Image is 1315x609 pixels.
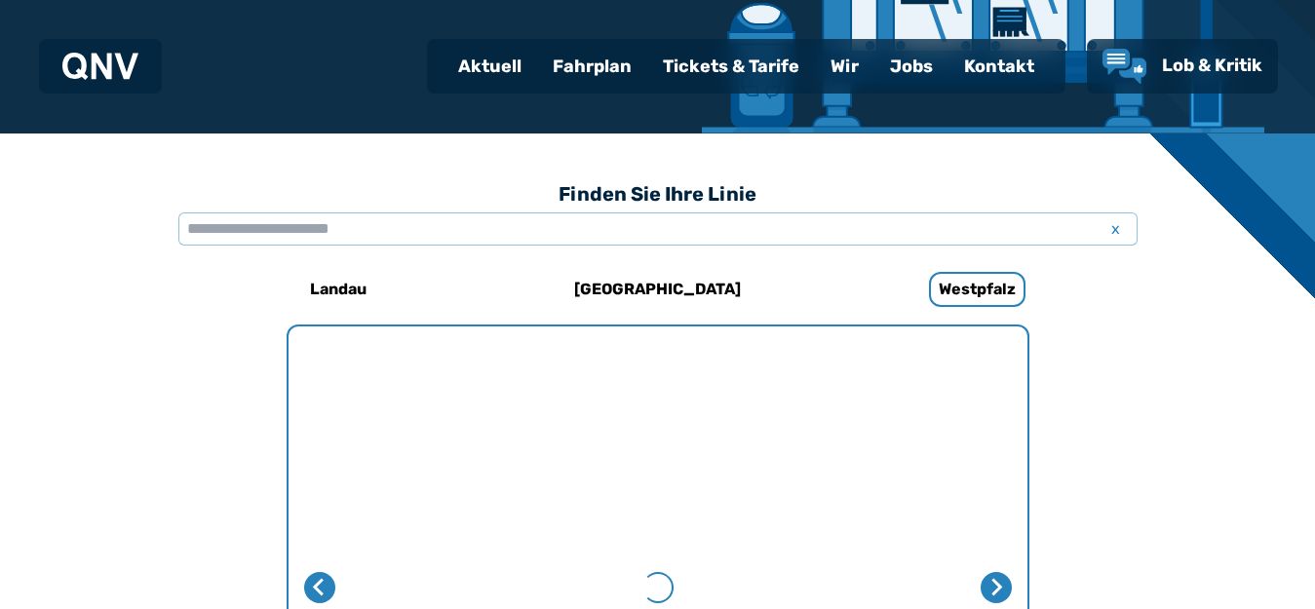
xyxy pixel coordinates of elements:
a: Landau [209,266,468,313]
a: [GEOGRAPHIC_DATA] [528,266,788,313]
span: Lob & Kritik [1162,55,1262,76]
a: Lob & Kritik [1102,49,1262,84]
a: QNV Logo [62,47,138,86]
a: Tickets & Tarife [647,41,815,92]
button: Letzte Seite [304,572,335,603]
a: Wir [815,41,874,92]
h6: Westpfalz [929,272,1025,307]
h6: [GEOGRAPHIC_DATA] [566,274,749,305]
span: x [1102,217,1130,241]
img: QNV Logo [62,53,138,80]
a: Kontakt [948,41,1050,92]
a: Fahrplan [537,41,647,92]
a: Jobs [874,41,948,92]
a: Westpfalz [848,266,1107,313]
h6: Landau [302,274,374,305]
a: Aktuell [443,41,537,92]
h3: Finden Sie Ihre Linie [178,172,1138,215]
button: Nächste Seite [981,572,1012,603]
